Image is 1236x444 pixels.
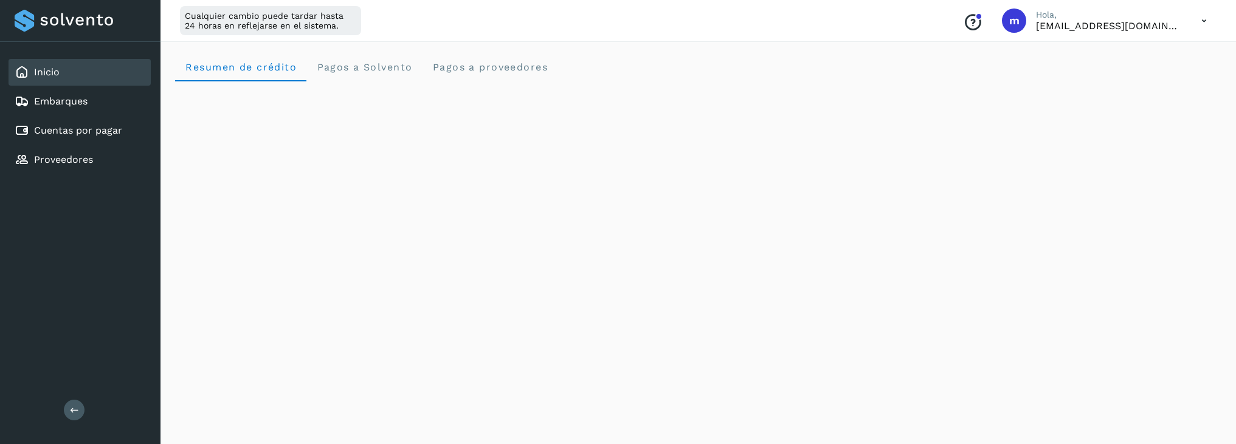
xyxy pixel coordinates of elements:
[185,61,297,73] span: Resumen de crédito
[316,61,412,73] span: Pagos a Solvento
[1036,10,1182,20] p: Hola,
[34,154,93,165] a: Proveedores
[9,88,151,115] div: Embarques
[34,95,88,107] a: Embarques
[34,66,60,78] a: Inicio
[34,125,122,136] a: Cuentas por pagar
[180,6,361,35] div: Cualquier cambio puede tardar hasta 24 horas en reflejarse en el sistema.
[1036,20,1182,32] p: macosta@avetransportes.com
[9,59,151,86] div: Inicio
[432,61,548,73] span: Pagos a proveedores
[9,146,151,173] div: Proveedores
[9,117,151,144] div: Cuentas por pagar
